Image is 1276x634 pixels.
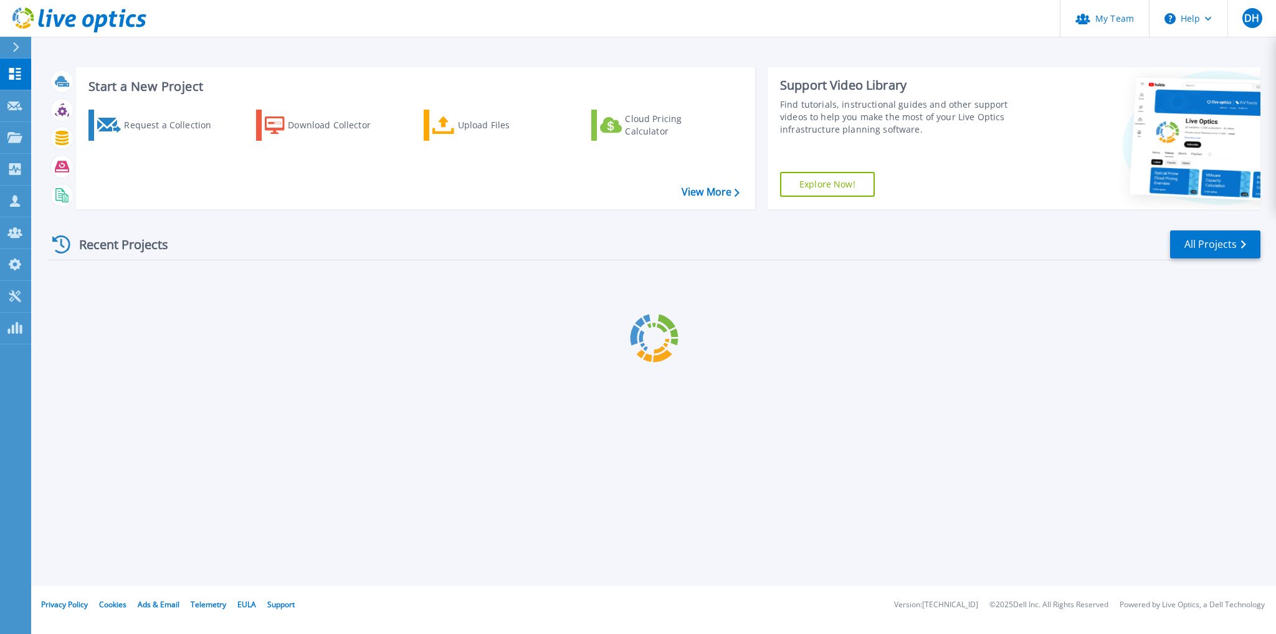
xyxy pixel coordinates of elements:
a: All Projects [1170,230,1260,258]
div: Find tutorials, instructional guides and other support videos to help you make the most of your L... [780,98,1032,136]
div: Download Collector [288,113,388,138]
a: Support [267,599,295,610]
li: Version: [TECHNICAL_ID] [894,601,978,609]
a: Upload Files [424,110,563,141]
a: Ads & Email [138,599,179,610]
a: EULA [237,599,256,610]
a: View More [682,186,740,198]
h3: Start a New Project [88,80,739,93]
div: Request a Collection [124,113,224,138]
li: Powered by Live Optics, a Dell Technology [1120,601,1265,609]
li: © 2025 Dell Inc. All Rights Reserved [989,601,1108,609]
div: Upload Files [458,113,558,138]
a: Cloud Pricing Calculator [591,110,730,141]
a: Privacy Policy [41,599,88,610]
span: DH [1244,13,1259,23]
div: Support Video Library [780,77,1032,93]
a: Explore Now! [780,172,875,197]
a: Telemetry [191,599,226,610]
a: Request a Collection [88,110,227,141]
a: Cookies [99,599,126,610]
div: Recent Projects [48,229,185,260]
div: Cloud Pricing Calculator [625,113,725,138]
a: Download Collector [256,110,395,141]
